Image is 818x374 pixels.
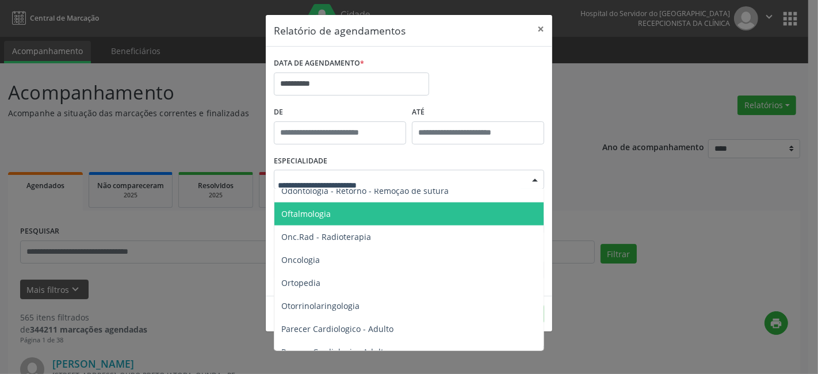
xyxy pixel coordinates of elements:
[274,152,327,170] label: ESPECIALIDADE
[529,15,552,43] button: Close
[281,185,449,196] span: Odontologia - Retorno - Remoção de sutura
[281,300,360,311] span: Otorrinolaringologia
[281,346,388,357] span: Parecer Cardiologico Adulto
[281,323,393,334] span: Parecer Cardiologico - Adulto
[274,23,406,38] h5: Relatório de agendamentos
[281,208,331,219] span: Oftalmologia
[281,254,320,265] span: Oncologia
[281,277,320,288] span: Ortopedia
[412,104,544,121] label: ATÉ
[281,231,371,242] span: Onc.Rad - Radioterapia
[274,55,364,72] label: DATA DE AGENDAMENTO
[274,104,406,121] label: De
